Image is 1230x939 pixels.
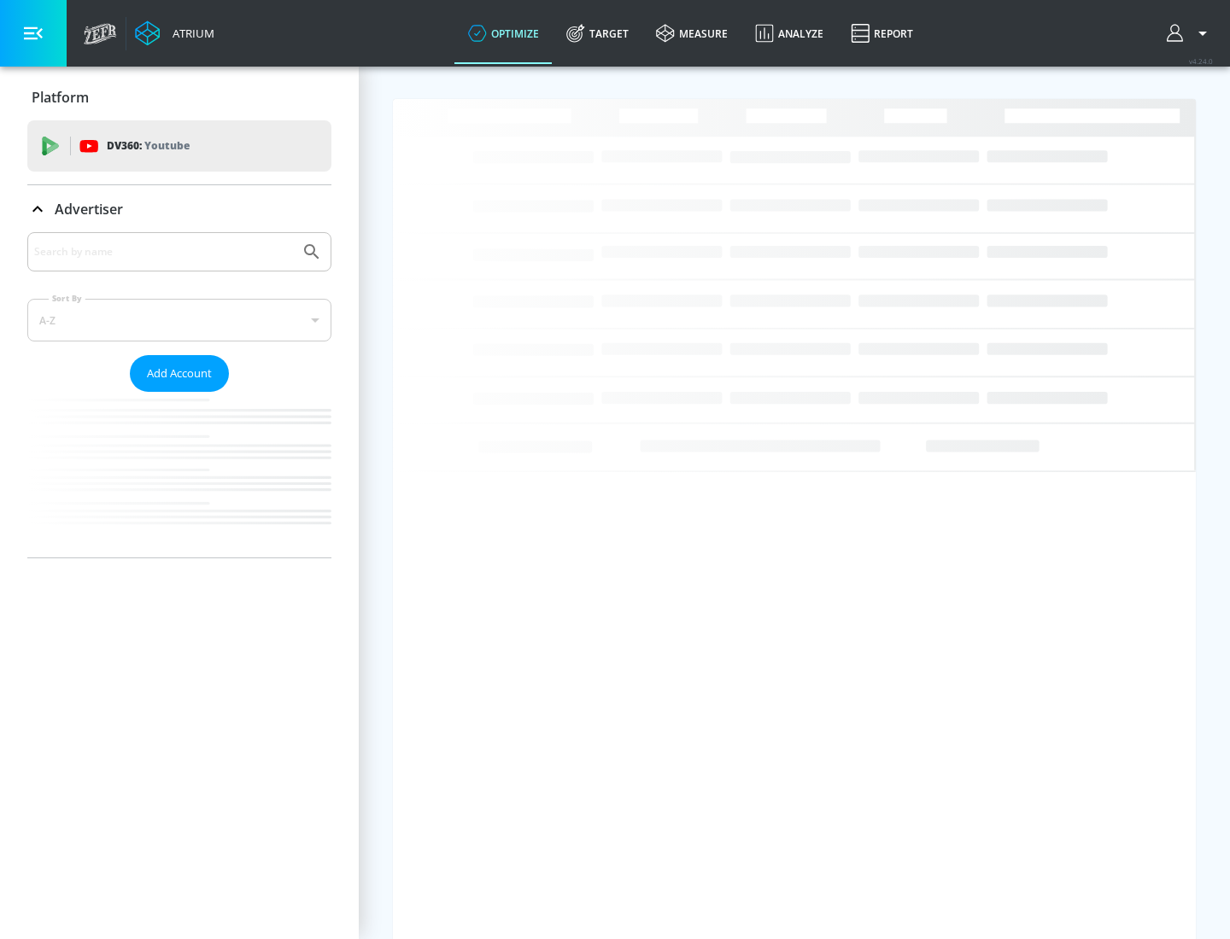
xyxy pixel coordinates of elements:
span: Add Account [147,364,212,383]
button: Add Account [130,355,229,392]
a: Analyze [741,3,837,64]
div: DV360: Youtube [27,120,331,172]
a: measure [642,3,741,64]
p: Advertiser [55,200,123,219]
input: Search by name [34,241,293,263]
a: Target [553,3,642,64]
p: Youtube [144,137,190,155]
span: v 4.24.0 [1189,56,1213,66]
div: Advertiser [27,232,331,557]
nav: list of Advertiser [27,392,331,557]
a: optimize [454,3,553,64]
p: Platform [32,88,89,107]
div: A-Z [27,299,331,341]
a: Atrium [135,20,214,46]
p: DV360: [107,137,190,155]
label: Sort By [49,293,85,304]
div: Atrium [166,26,214,41]
div: Advertiser [27,185,331,233]
a: Report [837,3,927,64]
div: Platform [27,73,331,121]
